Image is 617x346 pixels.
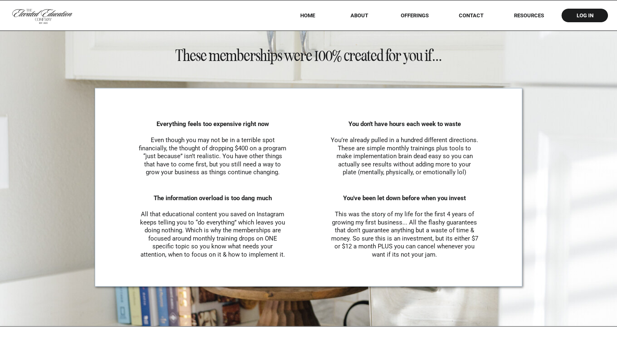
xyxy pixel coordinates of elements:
[157,120,269,128] b: Everything feels too expensive right now
[345,12,374,19] a: About
[389,12,440,19] a: offerings
[348,120,461,128] b: You don't have hours each week to waste
[331,120,478,177] p: You’re already pulled in a hundred different directions. These are simple monthly trainings plus ...
[502,12,555,19] a: RESOURCES
[150,47,467,65] h3: These memberships were 100% created for you if...
[289,12,326,19] a: HOME
[139,194,286,261] p: All that educational content you saved on Instagram keeps telling you to “do everything” which le...
[343,194,466,202] b: You've been let down before when you invest
[331,194,478,261] p: This was the story of my life for the first 4 years of growing my first business... All the flash...
[139,120,286,177] p: Even though you may not be in a terrible spot financially, the thought of dropping $400 on a prog...
[154,194,272,202] b: The information overload is too dang much
[569,12,601,19] a: log in
[453,12,489,19] a: Contact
